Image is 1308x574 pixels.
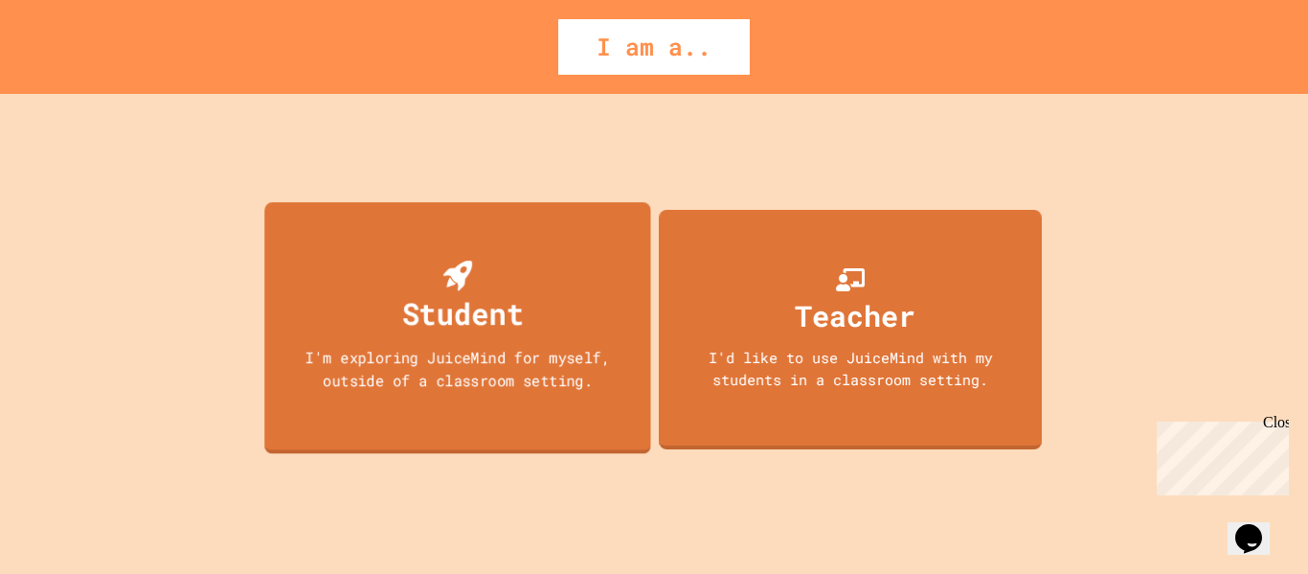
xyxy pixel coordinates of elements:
iframe: chat widget [1228,497,1289,555]
div: I'd like to use JuiceMind with my students in a classroom setting. [678,347,1023,390]
div: I am a.. [558,19,750,75]
iframe: chat widget [1149,414,1289,495]
div: Teacher [795,294,915,337]
div: Student [401,290,523,335]
div: I'm exploring JuiceMind for myself, outside of a classroom setting. [283,346,631,391]
div: Chat with us now!Close [8,8,132,122]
